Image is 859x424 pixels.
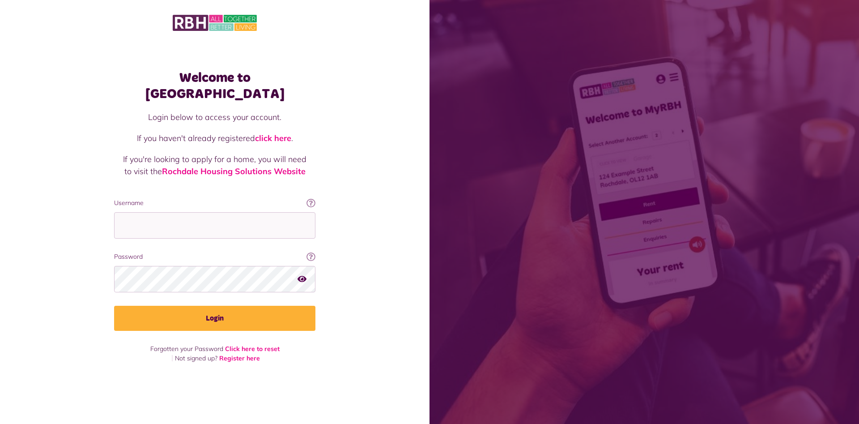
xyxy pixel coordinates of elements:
[123,132,306,144] p: If you haven't already registered .
[114,252,315,261] label: Password
[123,153,306,177] p: If you're looking to apply for a home, you will need to visit the
[114,70,315,102] h1: Welcome to [GEOGRAPHIC_DATA]
[150,345,223,353] span: Forgotten your Password
[123,111,306,123] p: Login below to access your account.
[225,345,280,353] a: Click here to reset
[219,354,260,362] a: Register here
[114,306,315,331] button: Login
[255,133,291,143] a: click here
[114,198,315,208] label: Username
[162,166,306,176] a: Rochdale Housing Solutions Website
[173,13,257,32] img: MyRBH
[175,354,217,362] span: Not signed up?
